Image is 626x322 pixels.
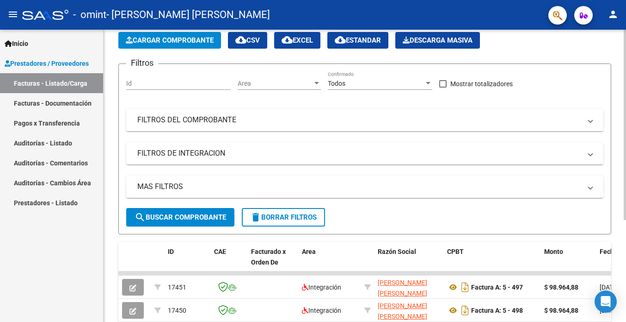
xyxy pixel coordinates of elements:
[251,248,286,266] span: Facturado x Orden De
[459,303,471,318] i: Descargar documento
[302,284,341,291] span: Integración
[137,148,581,158] mat-panel-title: FILTROS DE INTEGRACION
[118,32,221,49] button: Cargar Comprobante
[238,80,313,88] span: Area
[395,32,480,49] app-download-masive: Descarga masiva de comprobantes (adjuntos)
[5,38,28,49] span: Inicio
[126,176,603,198] mat-expansion-panel-header: MAS FILTROS
[378,279,427,297] span: [PERSON_NAME] [PERSON_NAME]
[235,36,260,44] span: CSV
[403,36,473,44] span: Descarga Masiva
[600,284,619,291] span: [DATE]
[135,212,146,223] mat-icon: search
[378,278,440,297] div: 27252303125
[106,5,270,25] span: - [PERSON_NAME] [PERSON_NAME]
[228,32,267,49] button: CSV
[210,242,247,283] datatable-header-cell: CAE
[459,280,471,295] i: Descargar documento
[282,36,313,44] span: EXCEL
[471,284,523,291] strong: Factura A: 5 - 497
[126,109,603,131] mat-expansion-panel-header: FILTROS DEL COMPROBANTE
[137,115,581,125] mat-panel-title: FILTROS DEL COMPROBANTE
[378,301,440,320] div: 27252303125
[608,9,619,20] mat-icon: person
[126,57,158,69] h3: Filtros
[374,242,443,283] datatable-header-cell: Razón Social
[135,213,226,221] span: Buscar Comprobante
[328,80,345,87] span: Todos
[137,182,581,192] mat-panel-title: MAS FILTROS
[443,242,540,283] datatable-header-cell: CPBT
[126,36,214,44] span: Cargar Comprobante
[544,307,578,314] strong: $ 98.964,88
[5,58,89,69] span: Prestadores / Proveedores
[327,32,388,49] button: Estandar
[242,208,325,227] button: Borrar Filtros
[298,242,361,283] datatable-header-cell: Area
[126,142,603,164] mat-expansion-panel-header: FILTROS DE INTEGRACION
[335,34,346,45] mat-icon: cloud_download
[540,242,596,283] datatable-header-cell: Monto
[274,32,320,49] button: EXCEL
[544,248,563,255] span: Monto
[214,248,226,255] span: CAE
[250,212,261,223] mat-icon: delete
[335,36,381,44] span: Estandar
[395,32,480,49] button: Descarga Masiva
[302,307,341,314] span: Integración
[126,208,234,227] button: Buscar Comprobante
[378,302,427,320] span: [PERSON_NAME] [PERSON_NAME]
[73,5,106,25] span: - omint
[7,9,18,20] mat-icon: menu
[282,34,293,45] mat-icon: cloud_download
[247,242,298,283] datatable-header-cell: Facturado x Orden De
[450,78,513,89] span: Mostrar totalizadores
[378,248,416,255] span: Razón Social
[235,34,246,45] mat-icon: cloud_download
[447,248,464,255] span: CPBT
[471,307,523,314] strong: Factura A: 5 - 498
[168,248,174,255] span: ID
[168,307,186,314] span: 17450
[544,284,578,291] strong: $ 98.964,88
[164,242,210,283] datatable-header-cell: ID
[168,284,186,291] span: 17451
[302,248,316,255] span: Area
[595,290,617,313] div: Open Intercom Messenger
[250,213,317,221] span: Borrar Filtros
